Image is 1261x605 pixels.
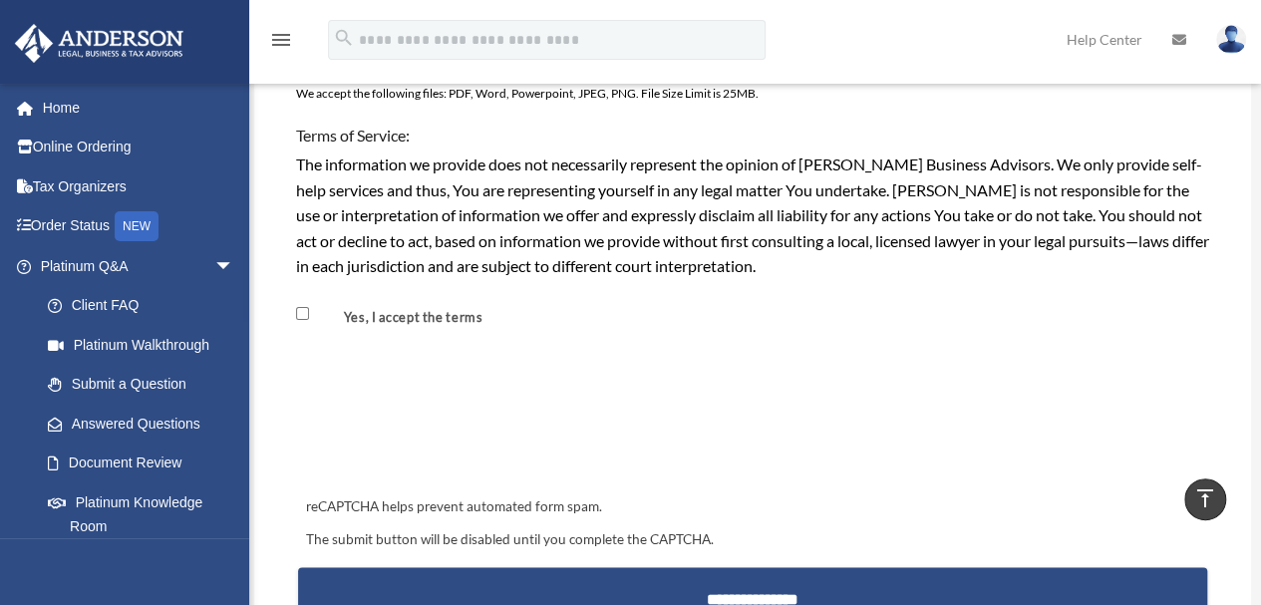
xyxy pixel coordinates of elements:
a: Platinum Walkthrough [28,325,264,365]
div: The information we provide does not necessarily represent the opinion of [PERSON_NAME] Business A... [296,151,1209,278]
a: Home [14,88,264,128]
div: NEW [115,211,158,241]
a: Platinum Knowledge Room [28,482,264,546]
a: Platinum Q&Aarrow_drop_down [14,246,264,286]
a: menu [269,35,293,52]
a: Submit a Question [28,365,264,405]
iframe: reCAPTCHA [300,376,603,454]
i: menu [269,28,293,52]
label: Yes, I accept the terms [313,307,490,326]
i: search [333,27,355,49]
h4: Terms of Service: [296,125,1209,147]
img: User Pic [1216,25,1246,54]
a: Order StatusNEW [14,206,264,247]
img: Anderson Advisors Platinum Portal [9,24,189,63]
a: Answered Questions [28,404,264,444]
a: Client FAQ [28,286,264,326]
a: vertical_align_top [1184,478,1226,520]
a: Document Review [28,444,254,483]
a: Tax Organizers [14,166,264,206]
div: The submit button will be disabled until you complete the CAPTCHA. [298,527,1207,551]
span: We accept the following files: PDF, Word, Powerpoint, JPEG, PNG. File Size Limit is 25MB. [296,86,759,101]
i: vertical_align_top [1193,486,1217,510]
div: reCAPTCHA helps prevent automated form spam. [298,494,1207,518]
a: Online Ordering [14,128,264,167]
span: arrow_drop_down [214,246,254,287]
